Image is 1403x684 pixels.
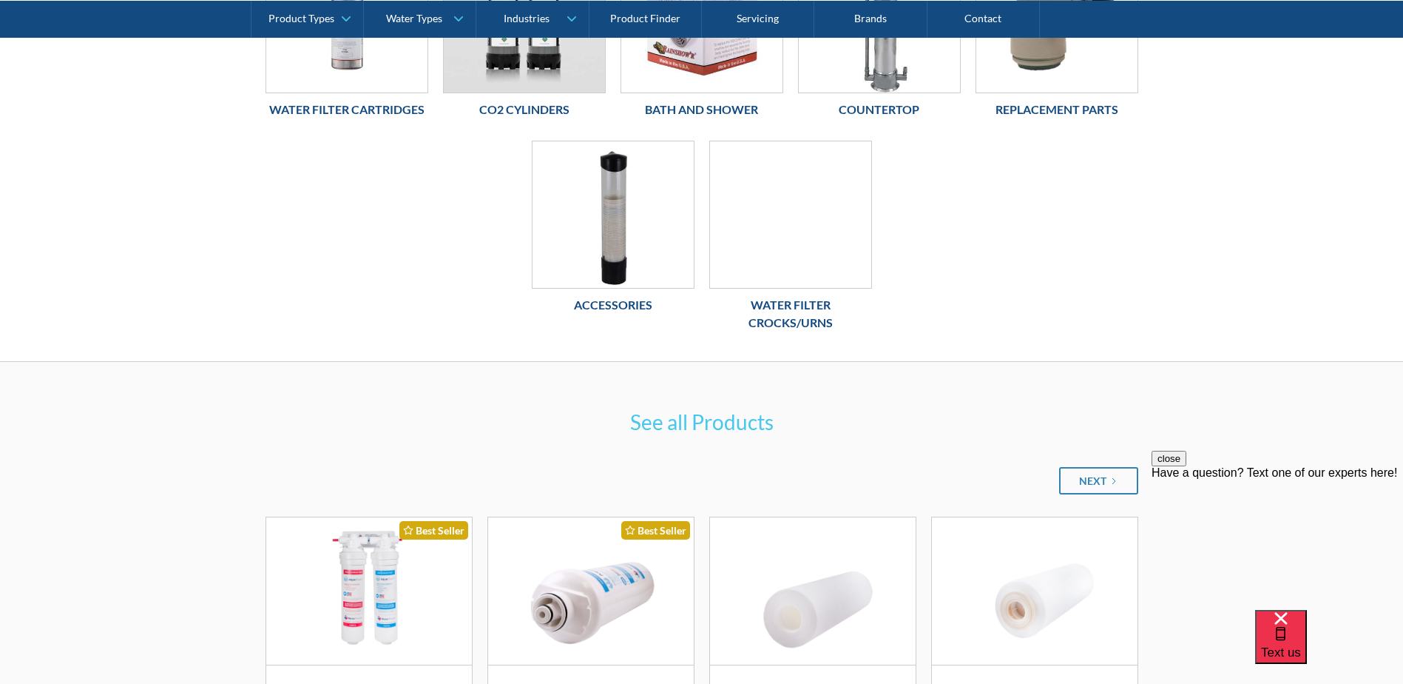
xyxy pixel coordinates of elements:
a: Water Filter Crocks/UrnsWater Filter Crocks/Urns [709,141,872,339]
h6: Accessories [532,296,694,314]
div: Product Types [268,12,334,24]
a: Best Seller [266,517,472,665]
h6: Co2 Cylinders [443,101,606,118]
a: Next Page [1059,467,1138,494]
a: AccessoriesAccessories [532,141,694,321]
a: Best Seller [488,517,694,665]
img: Accessories [533,141,694,288]
h6: Water Filter Crocks/Urns [709,296,872,332]
h6: Replacement Parts [976,101,1138,118]
div: Best Seller [399,521,468,540]
iframe: podium webchat widget bubble [1255,610,1403,684]
div: Best Seller [621,521,690,540]
h3: See all Products [413,406,990,437]
iframe: podium webchat widget prompt [1152,451,1403,628]
h6: Bath and Shower [621,101,783,118]
div: Water Types [386,12,442,24]
h6: Water Filter Cartridges [266,101,428,118]
h6: Countertop [798,101,961,118]
div: List [266,467,1138,494]
div: Next [1079,473,1106,489]
div: Industries [504,12,550,24]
